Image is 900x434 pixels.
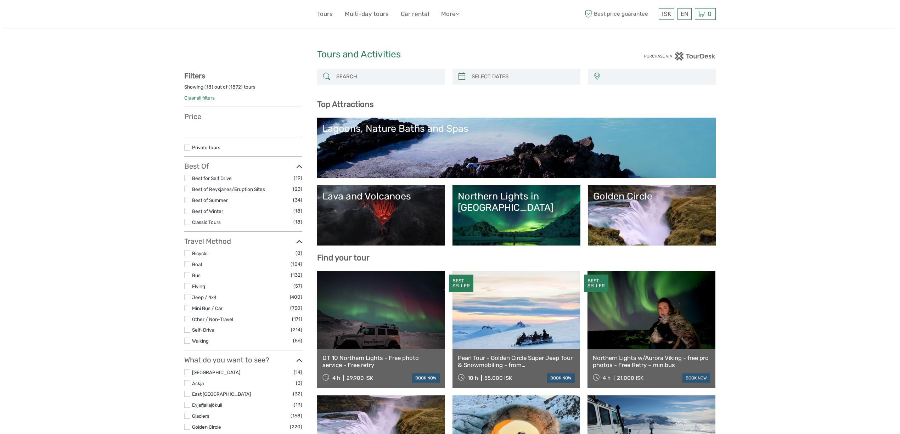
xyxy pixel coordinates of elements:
[192,327,214,333] a: Self-Drive
[184,237,302,246] h3: Travel Method
[192,208,223,214] a: Best of Winter
[317,9,333,19] a: Tours
[449,275,473,292] div: BEST SELLER
[317,49,583,60] h1: Tours and Activities
[294,368,302,376] span: (14)
[293,218,302,226] span: (18)
[617,375,643,381] div: 21.000 ISK
[293,337,302,345] span: (56)
[644,52,716,61] img: PurchaseViaTourDesk.png
[322,191,440,202] div: Lava and Volcanoes
[290,293,302,301] span: (400)
[293,390,302,398] span: (32)
[184,84,302,95] div: Showing ( ) out of ( ) tours
[484,375,512,381] div: 55.000 ISK
[603,375,611,381] span: 4 h
[192,197,228,203] a: Best of Summer
[192,219,221,225] a: Classic Tours
[192,175,232,181] a: Best for Self Drive
[317,100,373,109] b: Top Attractions
[290,423,302,431] span: (220)
[458,191,575,214] div: Northern Lights in [GEOGRAPHIC_DATA]
[345,9,389,19] a: Multi-day tours
[291,412,302,420] span: (168)
[192,145,220,150] a: Private tours
[192,272,201,278] a: Bus
[292,315,302,323] span: (171)
[184,356,302,364] h3: What do you want to see?
[184,112,302,121] h3: Price
[412,373,440,383] a: book now
[192,381,204,386] a: Askja
[192,294,216,300] a: Jeep / 4x4
[206,84,212,90] label: 18
[192,370,240,375] a: [GEOGRAPHIC_DATA]
[593,354,710,369] a: Northern Lights w/Aurora Viking - free pro photos - Free Retry – minibus
[322,354,440,369] a: DT 10 Northern Lights - Free photo service - Free retry
[184,95,215,101] a: Clear all filters
[192,186,265,192] a: Best of Reykjanes/Eruption Sites
[290,304,302,312] span: (730)
[184,5,226,23] img: 579-c3ad521b-b2e6-4e2f-ac42-c21f71cf5781_logo_small.jpg
[184,72,205,80] strong: Filters
[192,283,205,289] a: Flying
[682,373,710,383] a: book now
[441,9,460,19] a: More
[184,162,302,170] h3: Best Of
[583,8,657,20] span: Best price guarantee
[593,191,710,202] div: Golden Circle
[458,191,575,240] a: Northern Lights in [GEOGRAPHIC_DATA]
[293,282,302,290] span: (57)
[332,375,340,381] span: 4 h
[230,84,241,90] label: 1872
[707,10,713,17] span: 0
[294,401,302,409] span: (13)
[593,191,710,240] a: Golden Circle
[192,402,222,408] a: Eyjafjallajökull
[677,8,692,20] div: EN
[458,354,575,369] a: Pearl Tour - Golden Circle Super Jeep Tour & Snowmobiling - from [GEOGRAPHIC_DATA]
[293,196,302,204] span: (34)
[347,375,373,381] div: 29.900 ISK
[468,375,478,381] span: 10 h
[584,275,608,292] div: BEST SELLER
[293,185,302,193] span: (23)
[192,391,251,397] a: East [GEOGRAPHIC_DATA]
[291,271,302,279] span: (132)
[469,71,577,83] input: SELECT DATES
[192,338,209,344] a: Walking
[322,191,440,240] a: Lava and Volcanoes
[192,305,223,311] a: Mini Bus / Car
[333,71,441,83] input: SEARCH
[317,253,370,263] b: Find your tour
[401,9,429,19] a: Car rental
[296,379,302,387] span: (3)
[192,424,221,430] a: Golden Circle
[322,123,710,173] a: Lagoons, Nature Baths and Spas
[192,413,209,419] a: Glaciers
[662,10,671,17] span: ISK
[322,123,710,134] div: Lagoons, Nature Baths and Spas
[294,174,302,182] span: (19)
[547,373,575,383] a: book now
[192,261,202,267] a: Boat
[293,207,302,215] span: (18)
[291,326,302,334] span: (214)
[192,250,208,256] a: Bicycle
[192,316,233,322] a: Other / Non-Travel
[296,249,302,257] span: (8)
[291,260,302,268] span: (104)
